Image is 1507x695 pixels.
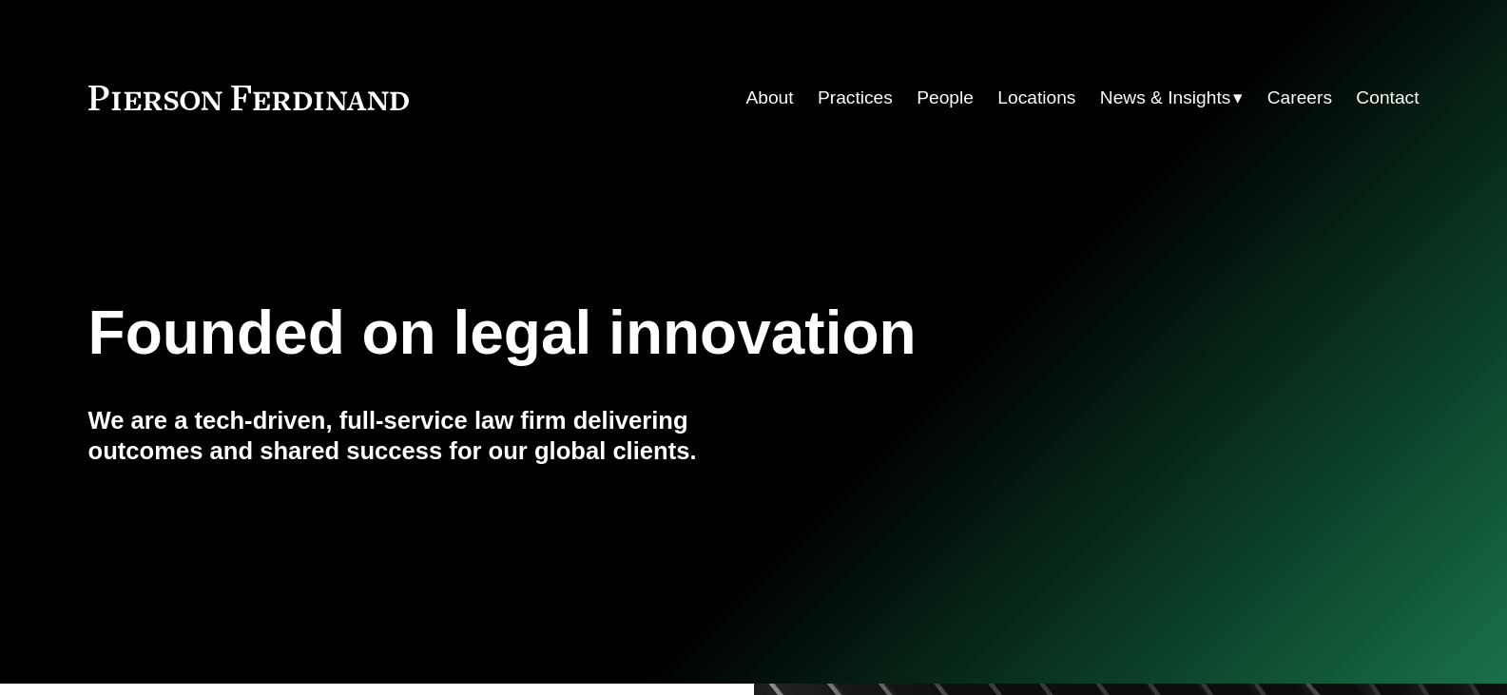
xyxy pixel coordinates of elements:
[1100,82,1231,115] span: News & Insights
[917,80,974,116] a: People
[88,299,1198,368] h1: Founded on legal innovation
[1267,80,1332,116] a: Careers
[997,80,1075,116] a: Locations
[1100,80,1244,116] a: folder dropdown
[1356,80,1419,116] a: Contact
[88,405,754,467] h4: We are a tech-driven, full-service law firm delivering outcomes and shared success for our global...
[745,80,793,116] a: About
[818,80,893,116] a: Practices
